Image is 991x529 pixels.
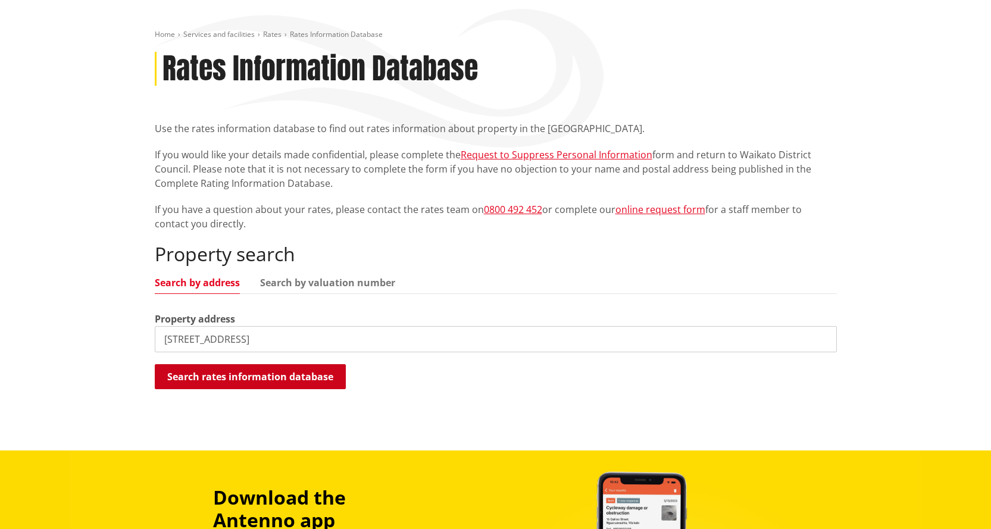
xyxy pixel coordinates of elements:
label: Property address [155,312,235,326]
a: online request form [615,203,705,216]
p: Use the rates information database to find out rates information about property in the [GEOGRAPHI... [155,121,837,136]
a: Search by valuation number [260,278,395,287]
h2: Property search [155,243,837,265]
p: If you have a question about your rates, please contact the rates team on or complete our for a s... [155,202,837,231]
a: Request to Suppress Personal Information [461,148,652,161]
nav: breadcrumb [155,30,837,40]
a: Search by address [155,278,240,287]
h1: Rates Information Database [162,52,478,86]
a: Services and facilities [183,29,255,39]
button: Search rates information database [155,364,346,389]
span: Rates Information Database [290,29,383,39]
iframe: Messenger Launcher [936,479,979,522]
input: e.g. Duke Street NGARUAWAHIA [155,326,837,352]
p: If you would like your details made confidential, please complete the form and return to Waikato ... [155,148,837,190]
a: Rates [263,29,282,39]
a: 0800 492 452 [484,203,542,216]
a: Home [155,29,175,39]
